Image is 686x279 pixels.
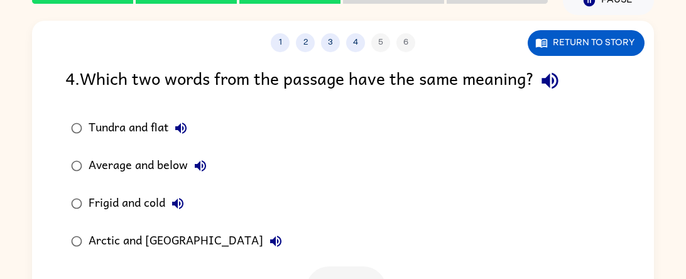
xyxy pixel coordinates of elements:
[321,33,340,52] button: 3
[528,30,645,56] button: Return to story
[89,153,213,178] div: Average and below
[65,65,621,97] div: 4 . Which two words from the passage have the same meaning?
[89,191,190,216] div: Frigid and cold
[168,116,193,141] button: Tundra and flat
[165,191,190,216] button: Frigid and cold
[271,33,290,52] button: 1
[296,33,315,52] button: 2
[89,229,288,254] div: Arctic and [GEOGRAPHIC_DATA]
[89,116,193,141] div: Tundra and flat
[346,33,365,52] button: 4
[188,153,213,178] button: Average and below
[263,229,288,254] button: Arctic and [GEOGRAPHIC_DATA]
